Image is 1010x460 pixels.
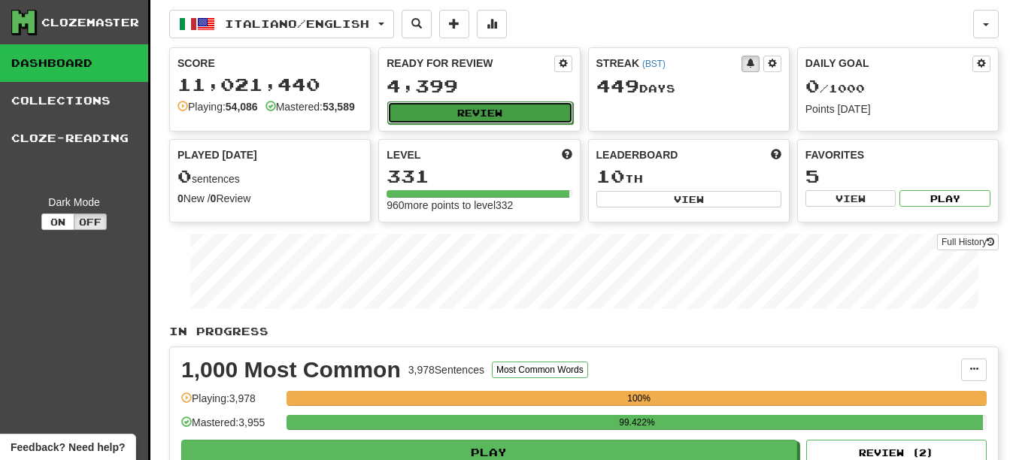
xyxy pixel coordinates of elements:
[226,101,258,113] strong: 54,086
[596,191,781,207] button: View
[402,10,432,38] button: Search sentences
[596,56,742,71] div: Streak
[805,167,990,186] div: 5
[805,82,865,95] span: / 1000
[805,101,990,117] div: Points [DATE]
[387,101,572,124] button: Review
[265,99,355,114] div: Mastered:
[323,101,355,113] strong: 53,589
[181,391,279,416] div: Playing: 3,978
[181,415,279,440] div: Mastered: 3,955
[177,56,362,71] div: Score
[181,359,401,381] div: 1,000 Most Common
[387,77,572,95] div: 4,399
[596,75,639,96] span: 449
[11,195,137,210] div: Dark Mode
[41,15,139,30] div: Clozemaster
[177,191,362,206] div: New / Review
[805,56,972,72] div: Daily Goal
[408,362,484,377] div: 3,978 Sentences
[596,167,781,186] div: th
[387,198,572,213] div: 960 more points to level 332
[211,192,217,204] strong: 0
[899,190,990,207] button: Play
[74,213,107,230] button: Off
[596,77,781,96] div: Day s
[805,147,990,162] div: Favorites
[291,415,982,430] div: 99.422%
[169,324,999,339] p: In Progress
[11,440,125,455] span: Open feedback widget
[805,75,820,96] span: 0
[177,99,258,114] div: Playing:
[562,147,572,162] span: Score more points to level up
[169,10,394,38] button: Italiano/English
[771,147,781,162] span: This week in points, UTC
[937,234,999,250] a: Full History
[596,165,625,186] span: 10
[805,190,896,207] button: View
[177,147,257,162] span: Played [DATE]
[177,165,192,186] span: 0
[477,10,507,38] button: More stats
[387,147,420,162] span: Level
[642,59,666,69] a: (BST)
[387,56,554,71] div: Ready for Review
[291,391,987,406] div: 100%
[596,147,678,162] span: Leaderboard
[492,362,588,378] button: Most Common Words
[439,10,469,38] button: Add sentence to collection
[41,213,74,230] button: On
[177,167,362,186] div: sentences
[387,167,572,186] div: 331
[225,17,369,30] span: Italiano / English
[177,75,362,94] div: 11,021,440
[177,192,183,204] strong: 0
